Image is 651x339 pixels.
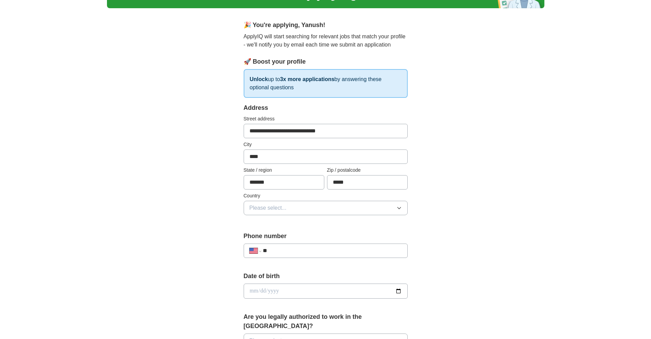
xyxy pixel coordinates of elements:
[244,141,408,148] label: City
[249,204,287,212] span: Please select...
[327,167,408,174] label: Zip / postalcode
[244,312,408,331] label: Are you legally authorized to work in the [GEOGRAPHIC_DATA]?
[280,76,334,82] strong: 3x more applications
[244,103,408,113] div: Address
[244,69,408,98] p: up to by answering these optional questions
[244,232,408,241] label: Phone number
[244,57,408,66] div: 🚀 Boost your profile
[244,32,408,49] p: ApplyIQ will start searching for relevant jobs that match your profile - we'll notify you by emai...
[244,272,408,281] label: Date of birth
[244,201,408,215] button: Please select...
[244,21,408,30] div: 🎉 You're applying , Yanush !
[244,115,408,122] label: Street address
[244,167,324,174] label: State / region
[250,76,268,82] strong: Unlock
[244,192,408,199] label: Country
